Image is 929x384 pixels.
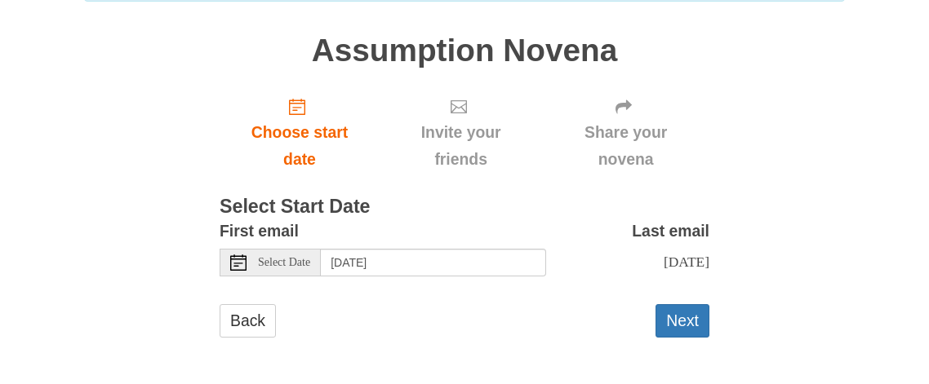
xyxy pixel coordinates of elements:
span: [DATE] [664,254,709,270]
span: Select Date [258,257,310,268]
span: Choose start date [236,119,363,173]
div: Click "Next" to confirm your start date first. [380,84,542,181]
a: Back [220,304,276,338]
span: Share your novena [558,119,693,173]
span: Invite your friends [396,119,526,173]
div: Click "Next" to confirm your start date first. [542,84,709,181]
label: First email [220,218,299,245]
h1: Assumption Novena [220,33,709,68]
a: Choose start date [220,84,380,181]
h3: Select Start Date [220,196,709,218]
label: Last email [632,218,709,245]
button: Next [656,304,709,338]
